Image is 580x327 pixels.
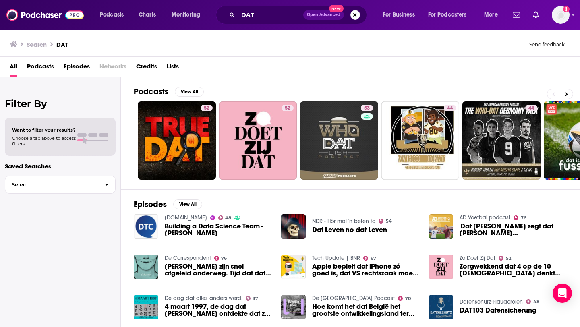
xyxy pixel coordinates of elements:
a: 76 [514,215,526,220]
button: Send feedback [527,41,567,48]
span: 67 [371,257,376,260]
span: Open Advanced [307,13,340,17]
a: 52 [201,105,213,111]
span: Zorgwekkend dat 4 op de 10 [DEMOGRAPHIC_DATA] denkt dat zonnebrand kankerverwekkend is: ‘Ik ben m... [460,263,567,277]
a: DataTalks.Club [165,214,207,221]
span: Building a Data Science Team - [PERSON_NAME] [165,223,272,236]
img: Hoe komt het dat België het grootste ontwikkelingsland ter wereld was (en dat wij dat niet meer w... [281,295,306,319]
span: 54 [386,219,392,223]
div: Search podcasts, credits, & more... [224,6,375,24]
a: Credits [136,60,157,77]
a: 67 [363,256,376,261]
a: 52 [219,101,297,180]
span: For Business [383,9,415,21]
h2: Filter By [5,98,116,110]
span: 4 maart 1997, de dag dat [PERSON_NAME] ontdekte dat ze kaal wordt [165,303,272,317]
span: For Podcasters [428,9,467,21]
span: Podcasts [27,60,54,77]
a: 44 [462,101,541,180]
h3: Search [27,41,47,48]
h2: Podcasts [134,87,168,97]
button: open menu [94,8,134,21]
a: 44 [444,105,456,111]
img: 'Dat Bosz zegt dat Ajax kan bellen getuigt niet van veel klasse' [429,214,454,239]
img: Dat Leven no dat Leven [281,214,306,239]
a: 53 [361,105,373,111]
a: Zorgwekkend dat 4 op de 10 Nederlanders denkt dat zonnebrand kankerverwekkend is: ‘Ik ben mijn be... [460,263,567,277]
span: Select [5,182,98,187]
a: 52 [282,105,294,111]
span: [PERSON_NAME] zijn snel afgeleid onderweg. Tijd dat dat weer kan [165,263,272,277]
img: Building a Data Science Team - Dat Tran [134,214,158,239]
span: Charts [139,9,156,21]
img: Apple bepleit dat iPhone zó goed is, dat VS rechtszaak moet laten vallen [281,255,306,279]
span: More [484,9,498,21]
svg: Add a profile image [563,6,570,12]
a: PodcastsView All [134,87,204,97]
img: Podchaser - Follow, Share and Rate Podcasts [6,7,84,23]
span: 52 [506,257,511,260]
a: Thalia Verkade - Mensen zijn snel afgeleid onderweg. Tijd dat dat weer kan [165,263,272,277]
span: 44 [528,104,534,112]
a: Show notifications dropdown [510,8,523,22]
a: 48 [218,215,232,220]
span: New [329,5,344,12]
span: 76 [221,257,227,260]
a: 37 [246,296,259,301]
span: 37 [253,297,258,300]
a: DAT103 Datensicherung [460,307,536,314]
div: Open Intercom Messenger [553,284,572,303]
a: 70 [398,296,411,301]
span: Networks [99,60,126,77]
a: De Correspondent [165,255,211,261]
img: Thalia Verkade - Mensen zijn snel afgeleid onderweg. Tijd dat dat weer kan [134,255,158,279]
img: Zorgwekkend dat 4 op de 10 Nederlanders denkt dat zonnebrand kankerverwekkend is: ‘Ik ben mijn be... [429,255,454,279]
span: Monitoring [172,9,200,21]
span: 52 [204,104,209,112]
a: Tech Update | BNR [312,255,360,261]
span: Lists [167,60,179,77]
a: 54 [379,219,392,224]
a: EpisodesView All [134,199,202,209]
button: open menu [166,8,211,21]
span: Choose a tab above to access filters. [12,135,76,147]
span: 48 [533,300,539,304]
a: 52 [499,256,511,261]
span: Logged in as melrosepr [552,6,570,24]
button: View All [173,199,202,209]
img: 4 maart 1997, de dag dat Helmi ontdekte dat ze kaal wordt [134,295,158,319]
button: open menu [377,8,425,21]
span: 'Dat [PERSON_NAME] zegt dat [PERSON_NAME] [PERSON_NAME] getuigt niet van veel klasse' [460,223,567,236]
a: Show notifications dropdown [530,8,542,22]
a: Dat Leven no dat Leven [312,226,387,233]
a: Apple bepleit dat iPhone zó goed is, dat VS rechtszaak moet laten vallen [312,263,419,277]
a: NDR - Hör mal 'n beten to [312,218,375,225]
a: All [10,60,17,77]
a: 76 [214,256,227,261]
a: Hoe komt het dat België het grootste ontwikkelingsland ter wereld was (en dat wij dat niet meer w... [312,303,419,317]
a: De Universiteit van Vlaanderen Podcast [312,295,395,302]
span: 48 [225,216,231,220]
button: Select [5,176,116,194]
span: Want to filter your results? [12,127,76,133]
button: Show profile menu [552,6,570,24]
a: 44 [381,101,460,180]
a: 'Dat Bosz zegt dat Ajax kan bellen getuigt niet van veel klasse' [460,223,567,236]
a: De dag dat alles anders werd. [165,295,242,302]
a: 44 [525,105,537,111]
a: 48 [526,299,539,304]
a: 4 maart 1997, de dag dat Helmi ontdekte dat ze kaal wordt [165,303,272,317]
a: Datenschutz-Plaudereien [460,298,523,305]
span: Podcasts [100,9,124,21]
button: Open AdvancedNew [303,10,344,20]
